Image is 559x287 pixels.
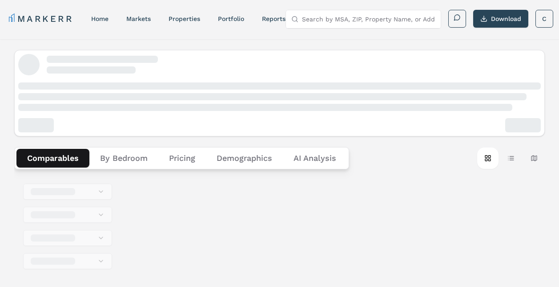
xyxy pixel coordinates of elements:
[283,149,347,168] button: AI Analysis
[218,15,244,22] a: Portfolio
[16,149,89,168] button: Comparables
[169,15,200,22] a: properties
[91,15,109,22] a: home
[9,12,73,25] a: MARKERR
[89,149,158,168] button: By Bedroom
[206,149,283,168] button: Demographics
[542,14,547,23] span: C
[302,10,435,28] input: Search by MSA, ZIP, Property Name, or Address
[158,149,206,168] button: Pricing
[535,10,553,28] button: C
[126,15,151,22] a: markets
[473,10,528,28] button: Download
[262,15,286,22] a: reports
